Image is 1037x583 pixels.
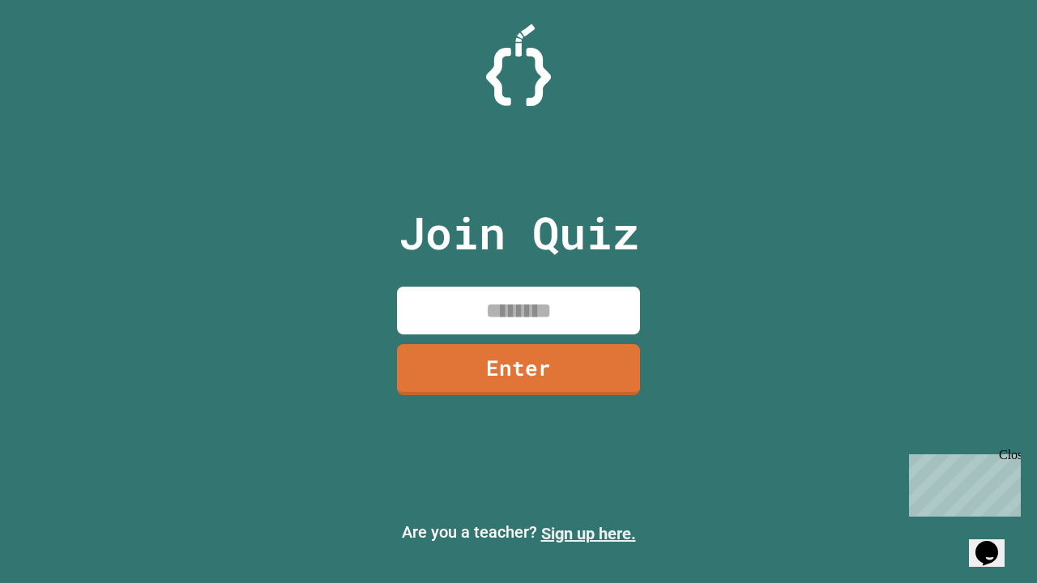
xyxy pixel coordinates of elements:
p: Are you a teacher? [13,520,1024,546]
iframe: chat widget [903,448,1021,517]
a: Enter [397,344,640,395]
img: Logo.svg [486,24,551,106]
a: Sign up here. [541,524,636,543]
iframe: chat widget [969,518,1021,567]
div: Chat with us now!Close [6,6,112,103]
p: Join Quiz [399,199,639,266]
